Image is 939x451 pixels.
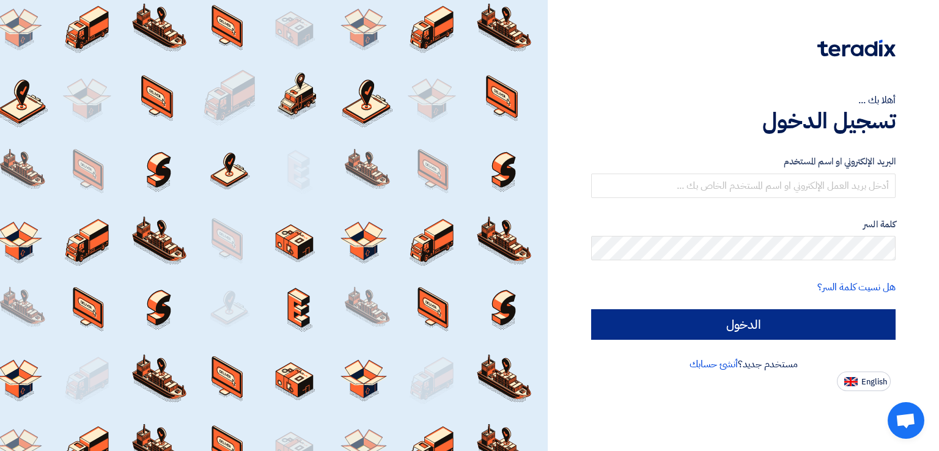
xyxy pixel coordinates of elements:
span: English [861,378,887,386]
input: أدخل بريد العمل الإلكتروني او اسم المستخدم الخاص بك ... [591,174,896,198]
button: English [837,372,891,391]
div: أهلا بك ... [591,93,896,108]
img: Teradix logo [817,40,896,57]
a: أنشئ حسابك [690,357,738,372]
label: البريد الإلكتروني او اسم المستخدم [591,155,896,169]
input: الدخول [591,309,896,340]
label: كلمة السر [591,218,896,232]
a: هل نسيت كلمة السر؟ [817,280,896,295]
a: Open chat [888,402,924,439]
h1: تسجيل الدخول [591,108,896,134]
div: مستخدم جديد؟ [591,357,896,372]
img: en-US.png [844,377,858,386]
